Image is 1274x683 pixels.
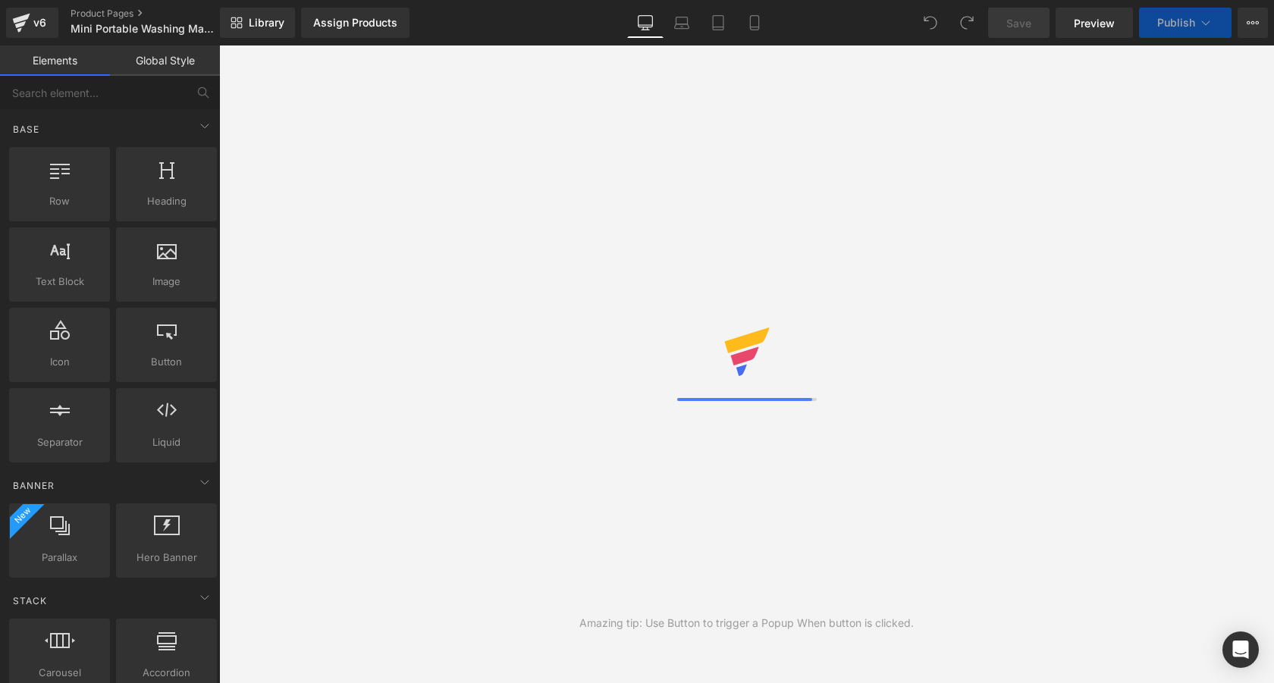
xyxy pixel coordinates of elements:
div: Open Intercom Messenger [1222,631,1259,668]
button: Redo [952,8,982,38]
span: Save [1006,15,1031,31]
span: Icon [14,354,105,370]
a: Mobile [736,8,773,38]
a: Tablet [700,8,736,38]
button: Publish [1139,8,1232,38]
span: Accordion [121,665,212,681]
span: Parallax [14,550,105,566]
span: Stack [11,594,49,608]
button: Undo [915,8,946,38]
span: Button [121,354,212,370]
span: Text Block [14,274,105,290]
span: Library [249,16,284,30]
div: Amazing tip: Use Button to trigger a Popup When button is clicked. [579,615,914,631]
a: Desktop [627,8,664,38]
span: Mini Portable Washing Machine — 1.5L Small Loads for Underwear, Socks &amp; Baby Clothes [71,23,216,35]
span: Banner [11,478,56,493]
a: Preview [1056,8,1133,38]
a: v6 [6,8,58,38]
span: Publish [1157,17,1195,29]
span: Preview [1074,15,1115,31]
span: Carousel [14,665,105,681]
div: Assign Products [313,17,397,29]
button: More [1238,8,1268,38]
span: Heading [121,193,212,209]
span: Separator [14,434,105,450]
span: Hero Banner [121,550,212,566]
div: v6 [30,13,49,33]
a: Global Style [110,45,220,76]
a: New Library [220,8,295,38]
span: Image [121,274,212,290]
span: Base [11,122,41,136]
a: Product Pages [71,8,245,20]
span: Row [14,193,105,209]
span: Liquid [121,434,212,450]
a: Laptop [664,8,700,38]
